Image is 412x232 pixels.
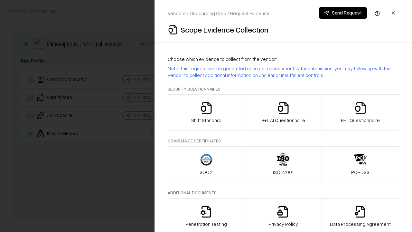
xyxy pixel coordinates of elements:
p: Choose which evidence to collect from the vendor: [168,56,399,63]
p: ISO 27001 [273,169,294,176]
button: B+L Questionnaire [322,94,399,130]
p: Shift Standard [191,117,221,124]
p: Note: This request can be generated once per assessment. After submission, you may follow up with... [168,65,399,79]
button: Send Request [319,7,367,19]
p: Additional Documents [168,190,399,196]
p: PCI-DSS [351,169,370,176]
p: Scope Evidence Collection [181,24,268,35]
button: PCI-DSS [322,146,399,182]
p: SOC 2 [200,169,213,176]
button: Shift Standard [168,94,245,130]
p: B+L Questionnaire [341,117,380,124]
p: Privacy Policy [268,221,298,227]
p: Compliance Certificates [168,138,399,144]
button: ISO 27001 [245,146,322,182]
button: SOC 2 [168,146,245,182]
p: Data Processing Agreement [330,221,391,227]
button: B+L AI Questionnaire [245,94,322,130]
p: Vendors / Onboarding Card / Request Evidence [168,10,269,17]
p: B+L AI Questionnaire [261,117,305,124]
p: Security Questionnaires [168,86,399,92]
p: Penetration Testing [185,221,227,227]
